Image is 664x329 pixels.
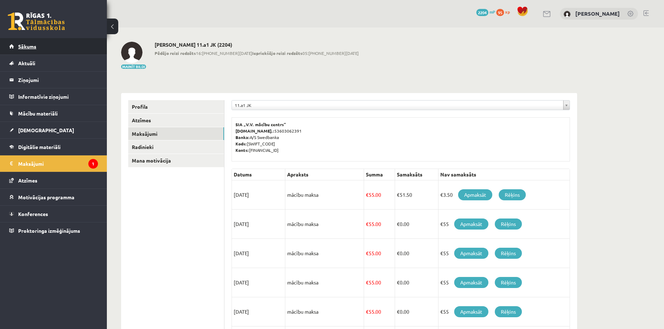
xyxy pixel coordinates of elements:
[252,50,302,56] b: Iepriekšējo reizi redzēts
[505,9,510,15] span: xp
[395,297,438,327] td: 0.00
[9,155,98,172] a: Maksājumi1
[496,9,504,16] span: 95
[495,248,522,259] a: Rēķins
[438,297,570,327] td: €55
[395,239,438,268] td: 0.00
[9,222,98,239] a: Proktoringa izmēģinājums
[397,279,400,286] span: €
[9,72,98,88] a: Ziņojumi
[9,55,98,71] a: Aktuāli
[235,121,566,153] p: 53603062391 A/S Swedbanka [SWIFT_CODE] [FINANCIAL_ID]
[9,189,98,205] a: Motivācijas programma
[458,189,492,200] a: Apmaksāt
[366,279,369,286] span: €
[397,191,400,198] span: €
[155,50,359,56] span: 16:[PHONE_NUMBER][DATE] 05:[PHONE_NUMBER][DATE]
[489,9,495,15] span: mP
[8,12,65,30] a: Rīgas 1. Tālmācības vidusskola
[495,219,522,230] a: Rēķins
[366,221,369,227] span: €
[364,239,395,268] td: 55.00
[235,134,250,140] b: Banka:
[364,169,395,180] th: Summa
[235,141,247,146] b: Kods:
[155,50,196,56] b: Pēdējo reizi redzēts
[366,250,369,256] span: €
[438,210,570,239] td: €55
[232,101,570,110] a: 11.a1 JK
[9,105,98,122] a: Mācību materiāli
[285,268,364,297] td: mācību maksa
[496,9,513,15] a: 95 xp
[366,308,369,315] span: €
[364,180,395,210] td: 55.00
[454,277,488,288] a: Apmaksāt
[575,10,620,17] a: [PERSON_NAME]
[438,268,570,297] td: €55
[438,169,570,180] th: Nav samaksāts
[18,227,80,234] span: Proktoringa izmēģinājums
[155,42,359,48] h2: [PERSON_NAME] 11.a1 JK (2204)
[366,191,369,198] span: €
[232,239,285,268] td: [DATE]
[128,140,224,154] a: Radinieki
[495,306,522,317] a: Rēķins
[232,297,285,327] td: [DATE]
[232,210,285,239] td: [DATE]
[397,308,400,315] span: €
[128,100,224,113] a: Profils
[397,221,400,227] span: €
[9,38,98,55] a: Sākums
[438,239,570,268] td: €55
[235,128,274,134] b: [DOMAIN_NAME].:
[235,122,286,127] b: SIA „V.V. mācību centrs”
[18,43,36,50] span: Sākums
[454,248,488,259] a: Apmaksāt
[9,122,98,138] a: [DEMOGRAPHIC_DATA]
[18,211,48,217] span: Konferences
[9,88,98,105] a: Informatīvie ziņojumi
[285,297,364,327] td: mācību maksa
[395,268,438,297] td: 0.00
[395,180,438,210] td: 51.50
[18,194,74,200] span: Motivācijas programma
[285,239,364,268] td: mācību maksa
[18,110,58,117] span: Mācību materiāli
[121,65,146,69] button: Mainīt bildi
[235,101,560,110] span: 11.a1 JK
[395,169,438,180] th: Samaksāts
[364,297,395,327] td: 55.00
[18,144,61,150] span: Digitālie materiāli
[18,155,98,172] legend: Maksājumi
[18,127,74,133] span: [DEMOGRAPHIC_DATA]
[364,210,395,239] td: 55.00
[476,9,495,15] a: 2204 mP
[495,277,522,288] a: Rēķins
[476,9,488,16] span: 2204
[121,42,142,63] img: Baiba Gertnere
[499,189,526,200] a: Rēķins
[285,210,364,239] td: mācību maksa
[232,169,285,180] th: Datums
[128,114,224,127] a: Atzīmes
[18,72,98,88] legend: Ziņojumi
[395,210,438,239] td: 0.00
[18,88,98,105] legend: Informatīvie ziņojumi
[232,180,285,210] td: [DATE]
[364,268,395,297] td: 55.00
[285,169,364,180] th: Apraksts
[232,268,285,297] td: [DATE]
[285,180,364,210] td: mācību maksa
[235,147,249,153] b: Konts:
[128,154,224,167] a: Mana motivācija
[128,127,224,140] a: Maksājumi
[454,306,488,317] a: Apmaksāt
[9,172,98,189] a: Atzīmes
[88,159,98,169] i: 1
[564,11,571,18] img: Baiba Gertnere
[438,180,570,210] td: €3.50
[18,177,37,184] span: Atzīmes
[9,206,98,222] a: Konferences
[9,139,98,155] a: Digitālie materiāli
